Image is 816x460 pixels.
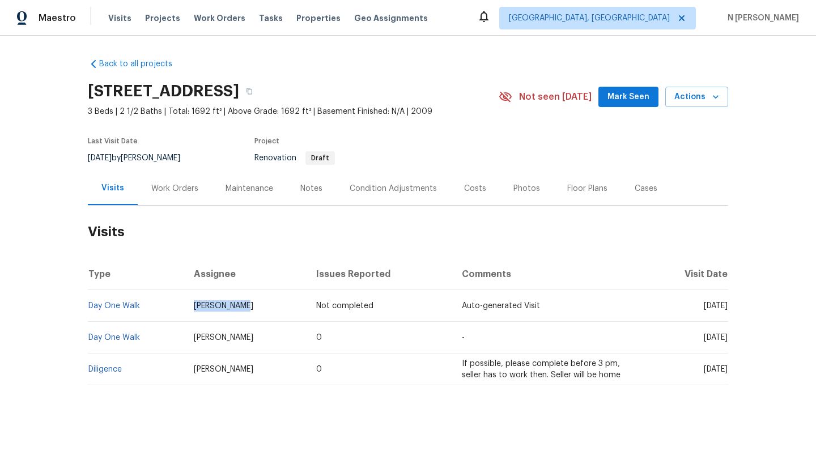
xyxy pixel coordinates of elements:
[704,334,728,342] span: [DATE]
[453,258,645,290] th: Comments
[462,360,620,379] span: If possible, please complete before 3 pm, seller has to work then. Seller will be home
[254,154,335,162] span: Renovation
[316,365,322,373] span: 0
[254,138,279,144] span: Project
[316,302,373,310] span: Not completed
[354,12,428,24] span: Geo Assignments
[259,14,283,22] span: Tasks
[300,183,322,194] div: Notes
[194,365,253,373] span: [PERSON_NAME]
[607,90,649,104] span: Mark Seen
[226,183,273,194] div: Maintenance
[239,81,260,101] button: Copy Address
[704,365,728,373] span: [DATE]
[462,334,465,342] span: -
[88,138,138,144] span: Last Visit Date
[88,154,112,162] span: [DATE]
[296,12,341,24] span: Properties
[509,12,670,24] span: [GEOGRAPHIC_DATA], [GEOGRAPHIC_DATA]
[645,258,728,290] th: Visit Date
[307,258,453,290] th: Issues Reported
[350,183,437,194] div: Condition Adjustments
[665,87,728,108] button: Actions
[723,12,799,24] span: N [PERSON_NAME]
[39,12,76,24] span: Maestro
[674,90,719,104] span: Actions
[88,58,197,70] a: Back to all projects
[88,106,499,117] span: 3 Beds | 2 1/2 Baths | Total: 1692 ft² | Above Grade: 1692 ft² | Basement Finished: N/A | 2009
[513,183,540,194] div: Photos
[185,258,307,290] th: Assignee
[145,12,180,24] span: Projects
[316,334,322,342] span: 0
[519,91,592,103] span: Not seen [DATE]
[88,365,122,373] a: Diligence
[194,12,245,24] span: Work Orders
[88,334,140,342] a: Day One Walk
[88,151,194,165] div: by [PERSON_NAME]
[151,183,198,194] div: Work Orders
[464,183,486,194] div: Costs
[704,302,728,310] span: [DATE]
[598,87,658,108] button: Mark Seen
[88,206,728,258] h2: Visits
[194,302,253,310] span: [PERSON_NAME]
[462,302,540,310] span: Auto-generated Visit
[88,258,185,290] th: Type
[108,12,131,24] span: Visits
[194,334,253,342] span: [PERSON_NAME]
[307,155,334,161] span: Draft
[635,183,657,194] div: Cases
[88,86,239,97] h2: [STREET_ADDRESS]
[88,302,140,310] a: Day One Walk
[101,182,124,194] div: Visits
[567,183,607,194] div: Floor Plans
